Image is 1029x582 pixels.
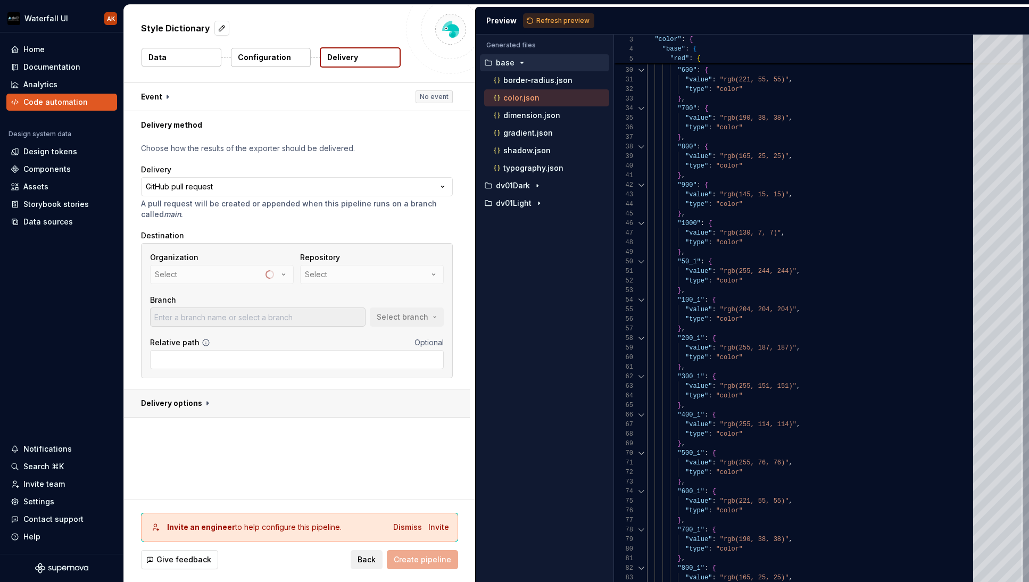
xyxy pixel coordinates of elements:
a: Analytics [6,76,117,93]
span: { [708,220,712,227]
span: "value" [685,344,712,352]
span: : [712,153,716,160]
span: { [689,36,693,43]
span: "type" [685,201,708,208]
button: Refresh preview [523,13,594,28]
a: Components [6,161,117,178]
span: { [712,296,716,304]
span: : [708,392,712,400]
button: border-radius.json [484,74,609,86]
span: , [789,153,792,160]
div: 30 [614,65,633,75]
div: 51 [614,267,633,276]
a: Settings [6,493,117,510]
span: : [712,76,716,84]
div: 43 [614,190,633,199]
span: : [712,344,716,352]
div: Click to collapse the range. [634,65,648,75]
div: Invite [428,522,449,533]
span: } [678,517,682,524]
span: "type" [685,469,708,476]
span: : [712,459,716,467]
span: , [682,248,685,256]
p: A pull request will be created or appended when this pipeline runs on a branch called . [141,198,453,220]
span: : [708,162,712,170]
img: 7a0241b0-c510-47ef-86be-6cc2f0d29437.png [7,12,20,25]
div: Click to collapse the range. [634,142,648,152]
span: } [678,325,682,332]
p: dimension.json [503,111,560,120]
div: Home [23,44,45,55]
a: Data sources [6,213,117,230]
span: { [704,181,708,189]
div: Settings [23,496,54,507]
span: "color" [716,86,743,93]
span: } [678,287,682,294]
div: Assets [23,181,48,192]
div: 63 [614,381,633,391]
button: dimension.json [484,110,609,121]
button: Configuration [231,48,311,67]
span: "1000" [678,220,701,227]
label: Destination [141,230,184,241]
button: color.json [484,92,609,104]
div: 62 [614,372,633,381]
span: : [704,373,708,380]
span: "color" [716,507,743,514]
p: Choose how the results of the exporter should be delivered. [141,143,453,154]
span: { [697,55,701,62]
span: { [704,105,708,112]
span: "type" [685,430,708,438]
span: : [712,421,716,428]
span: "rgb(130, 7, 7)" [720,229,781,237]
span: , [682,95,685,103]
p: gradient.json [503,129,553,137]
span: , [789,114,792,122]
span: : [708,239,712,246]
span: "rgb(255, 76, 76)" [720,459,789,467]
div: Data sources [23,217,73,227]
a: Design tokens [6,143,117,160]
span: : [708,354,712,361]
div: 58 [614,334,633,343]
span: "rgb(221, 55, 55)" [720,497,789,505]
span: "type" [685,162,708,170]
a: Documentation [6,59,117,76]
div: 36 [614,123,633,132]
span: Give feedback [156,554,211,565]
svg: Supernova Logo [35,563,88,573]
span: 3 [614,35,633,45]
span: 4 [614,45,633,54]
span: : [697,143,701,151]
span: } [678,248,682,256]
span: "color" [654,36,681,43]
span: : [712,497,716,505]
a: Invite team [6,476,117,493]
div: 68 [614,429,633,439]
span: , [682,440,685,447]
div: Design tokens [23,146,77,157]
div: Documentation [23,62,80,72]
span: "600" [678,66,697,74]
p: Delivery [327,52,358,63]
span: { [708,258,712,265]
div: Search ⌘K [23,461,64,472]
span: { [712,450,716,457]
div: Preview [486,15,517,26]
span: "200_1" [678,335,704,342]
span: "color" [716,354,743,361]
div: 76 [614,506,633,516]
span: "rgb(255, 244, 244)" [720,268,796,275]
span: : [708,124,712,131]
span: , [682,325,685,332]
div: 52 [614,276,633,286]
span: "value" [685,268,712,275]
label: Organization [150,252,198,263]
div: AK [107,14,115,23]
span: : [708,315,712,323]
div: 41 [614,171,633,180]
div: 47 [614,228,633,238]
div: 32 [614,85,633,94]
span: , [682,517,685,524]
span: "rgb(190, 38, 38)" [720,114,789,122]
